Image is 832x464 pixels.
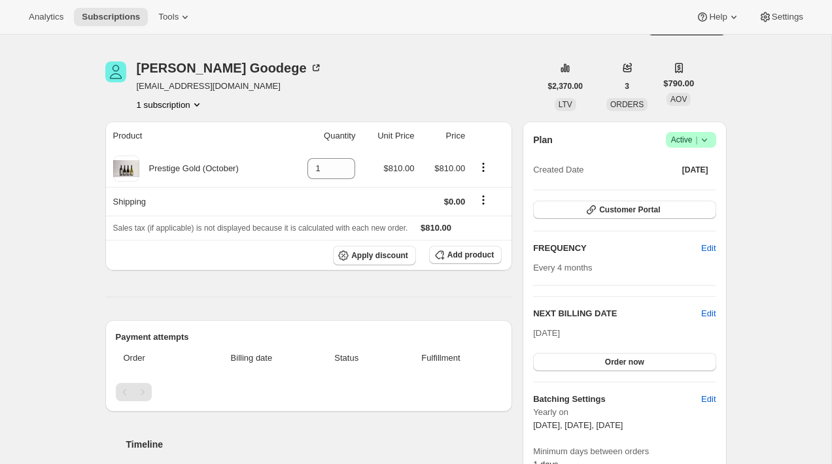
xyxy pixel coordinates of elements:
span: $0.00 [444,197,466,207]
span: Add product [447,250,494,260]
button: Subscriptions [74,8,148,26]
h6: Batching Settings [533,393,701,406]
button: Shipping actions [473,193,494,207]
button: Customer Portal [533,201,716,219]
span: $810.00 [421,223,451,233]
span: Subscriptions [82,12,140,22]
span: Melissa Goodege [105,61,126,82]
button: Product actions [473,160,494,174]
button: Apply discount [333,246,416,265]
th: Shipping [105,187,286,216]
button: Tools [150,8,199,26]
button: Order now [533,353,716,371]
th: Price [419,122,470,150]
button: Analytics [21,8,71,26]
th: Order [116,344,194,373]
span: Active [671,133,711,146]
span: 3 [625,81,629,91]
h2: NEXT BILLING DATE [533,307,701,320]
span: Billing date [198,352,305,365]
span: $2,370.00 [548,81,583,91]
span: Edit [701,393,716,406]
span: [DATE], [DATE], [DATE] [533,420,623,430]
button: Edit [693,389,723,410]
span: $810.00 [384,163,415,173]
th: Unit Price [359,122,418,150]
span: $790.00 [663,77,694,90]
span: | [695,135,697,145]
span: AOV [670,95,687,104]
button: Help [688,8,748,26]
th: Quantity [286,122,360,150]
th: Product [105,122,286,150]
div: Prestige Gold (October) [139,162,239,175]
h2: Plan [533,133,553,146]
span: Edit [701,242,716,255]
span: Settings [772,12,803,22]
button: Edit [693,238,723,259]
button: 3 [617,77,637,95]
div: [PERSON_NAME] Goodege [137,61,322,75]
span: Status [313,352,380,365]
h2: Payment attempts [116,331,502,344]
button: $2,370.00 [540,77,591,95]
span: Order now [605,357,644,367]
button: [DATE] [674,161,716,179]
span: Fulfillment [388,352,494,365]
span: Created Date [533,163,583,176]
span: Sales tax (if applicable) is not displayed because it is calculated with each new order. [113,224,408,233]
h2: FREQUENCY [533,242,701,255]
button: Settings [751,8,811,26]
span: LTV [559,100,572,109]
button: Edit [701,307,716,320]
span: Minimum days between orders [533,445,716,458]
span: Tools [158,12,179,22]
span: $810.00 [434,163,465,173]
span: Yearly on [533,406,716,419]
span: [DATE] [533,328,560,338]
span: ORDERS [610,100,644,109]
span: [DATE] [682,165,708,175]
span: Every 4 months [533,263,592,273]
button: Add product [429,246,502,264]
span: Help [709,12,727,22]
span: Analytics [29,12,63,22]
button: Product actions [137,98,203,111]
span: [EMAIL_ADDRESS][DOMAIN_NAME] [137,80,322,93]
nav: Pagination [116,383,502,401]
h2: Timeline [126,438,513,451]
span: Customer Portal [599,205,660,215]
span: Apply discount [351,250,408,261]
